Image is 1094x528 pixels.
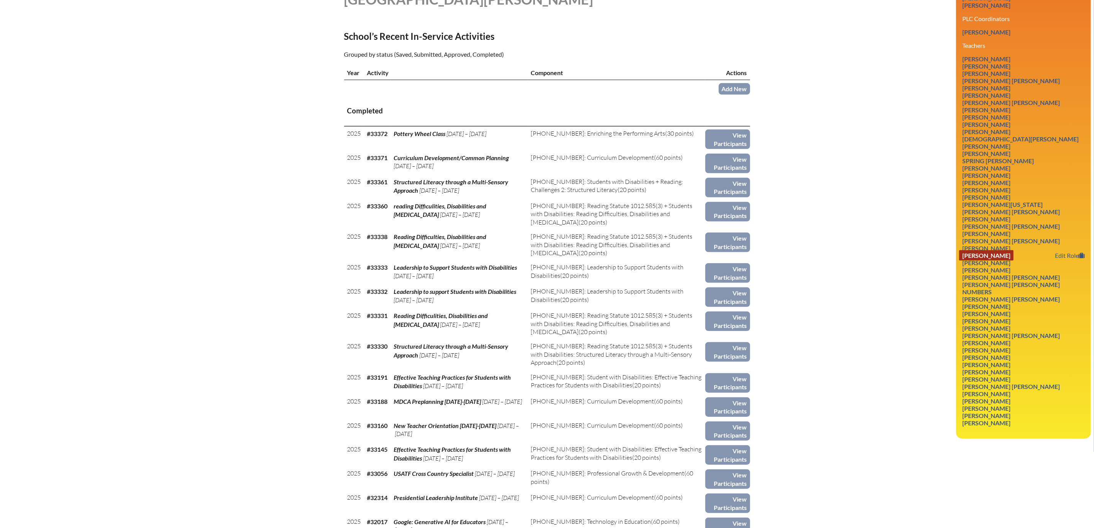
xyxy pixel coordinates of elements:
a: [PERSON_NAME] [PERSON_NAME] [959,236,1063,246]
td: (20 points) [528,260,705,284]
a: [PERSON_NAME] [959,396,1014,406]
td: 2025 [344,442,364,466]
h3: Teachers [962,42,1085,49]
span: [PHONE_NUMBER]: Technology in Education [531,518,651,525]
a: [PERSON_NAME] [959,119,1014,130]
span: Effective Teaching Practices for Students with Disabilities [394,374,511,389]
a: View Participants [705,154,750,173]
td: (30 points) [528,126,705,151]
span: Leadership to support Students with Disabilities [394,288,517,295]
span: [DATE] – [DATE] [420,187,460,194]
span: [PHONE_NUMBER]: Curriculum Development [531,397,654,405]
span: Pottery Wheel Class [394,130,446,137]
a: [PERSON_NAME] [959,148,1014,159]
span: [DATE] – [DATE] [447,130,487,138]
b: #33145 [367,446,388,453]
b: #33333 [367,264,388,271]
span: Curriculum Development/Common Planning [394,154,509,161]
td: (60 points) [528,490,705,515]
a: [PERSON_NAME] [959,345,1014,355]
a: [PERSON_NAME] [959,192,1014,202]
span: [DATE] – [DATE] [479,494,519,502]
td: 2025 [344,370,364,394]
a: [PERSON_NAME] [PERSON_NAME] [959,75,1063,86]
a: Edit Role [1052,250,1088,261]
span: Structured Literacy through a Multi-Sensory Approach [394,178,509,194]
a: [PERSON_NAME] [959,141,1014,151]
a: [PERSON_NAME] [959,323,1014,333]
a: [PERSON_NAME] [959,359,1014,370]
span: [DATE] – [DATE] [424,382,463,390]
span: [DATE] – [DATE] [394,422,519,438]
td: (20 points) [528,284,705,308]
a: [PERSON_NAME] [959,54,1014,64]
a: [PERSON_NAME] [PERSON_NAME] [959,330,1063,341]
a: View Participants [705,312,750,331]
a: [PERSON_NAME] [959,27,1014,37]
span: [PHONE_NUMBER]: Professional Growth & Development [531,469,684,477]
b: #33360 [367,202,388,210]
b: #32017 [367,518,388,525]
a: View Participants [705,397,750,417]
th: Component [528,66,705,80]
td: (20 points) [528,370,705,394]
th: Activity [364,66,528,80]
td: (20 points) [528,199,705,230]
span: [DATE] – [DATE] [440,242,480,249]
td: (20 points) [528,442,705,466]
a: [PERSON_NAME] [959,177,1014,188]
a: [PERSON_NAME] [PERSON_NAME] [959,272,1063,282]
a: [PERSON_NAME] [959,163,1014,173]
span: [DATE] – [DATE] [424,454,463,462]
td: (60 points) [528,466,705,490]
a: [PERSON_NAME] [PERSON_NAME] [959,97,1063,108]
a: [PERSON_NAME] [959,105,1014,115]
a: View Participants [705,342,750,362]
td: 2025 [344,418,364,443]
a: [PERSON_NAME] [959,170,1014,180]
td: 2025 [344,466,364,490]
a: [PERSON_NAME] [959,90,1014,100]
td: 2025 [344,284,364,308]
span: USATF Cross Country Specialist [394,470,474,477]
a: Spring [PERSON_NAME] [959,156,1037,166]
a: [PERSON_NAME] [PERSON_NAME] [959,207,1063,217]
a: [PERSON_NAME] [959,126,1014,137]
a: [PERSON_NAME] [959,301,1014,312]
td: 2025 [344,339,364,370]
b: #33331 [367,312,388,319]
h3: PLC Coordinators [962,15,1085,22]
a: [PERSON_NAME] [959,68,1014,79]
span: [DATE] – [DATE] [482,398,522,405]
a: [PERSON_NAME] [PERSON_NAME] [959,294,1063,304]
h2: School’s Recent In-Service Activities [344,31,614,42]
span: Presidential Leadership Institute [394,494,478,501]
td: (20 points) [528,308,705,339]
span: Structured Literacy through a Multi-Sensory Approach [394,343,509,358]
a: View Participants [705,421,750,441]
a: [PERSON_NAME] [PERSON_NAME] [959,381,1063,392]
a: [PERSON_NAME] [959,83,1014,93]
span: [PHONE_NUMBER]: Leadership to Support Students with Disabilities [531,263,684,279]
a: [PERSON_NAME] [959,228,1014,239]
a: View Participants [705,469,750,489]
a: [PERSON_NAME] [PERSON_NAME] Numbers [959,279,1088,297]
span: [PHONE_NUMBER]: Students with Disabilities + Reading: Challenges 2: Structured Literacy [531,178,683,193]
a: [PERSON_NAME] [959,316,1014,326]
a: [DEMOGRAPHIC_DATA][PERSON_NAME] [959,134,1082,144]
a: [PERSON_NAME] [959,265,1014,275]
td: (60 points) [528,418,705,443]
a: [PERSON_NAME] [959,374,1014,384]
b: #33188 [367,398,388,405]
b: #32314 [367,494,388,501]
b: #33332 [367,288,388,295]
span: [PHONE_NUMBER]: Reading Statute 1012.585(3) + Students with Disabilities: Reading Difficulties, D... [531,312,692,336]
span: [PHONE_NUMBER]: Reading Statute 1012.585(3) + Students with Disabilities: Reading Difficulties, D... [531,202,692,226]
a: [PERSON_NAME] [959,214,1014,224]
a: View Participants [705,263,750,283]
b: #33361 [367,178,388,185]
span: [DATE] – [DATE] [394,272,434,280]
a: [PERSON_NAME] [959,418,1014,428]
a: View Participants [705,287,750,307]
a: [PERSON_NAME] [959,243,1014,253]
